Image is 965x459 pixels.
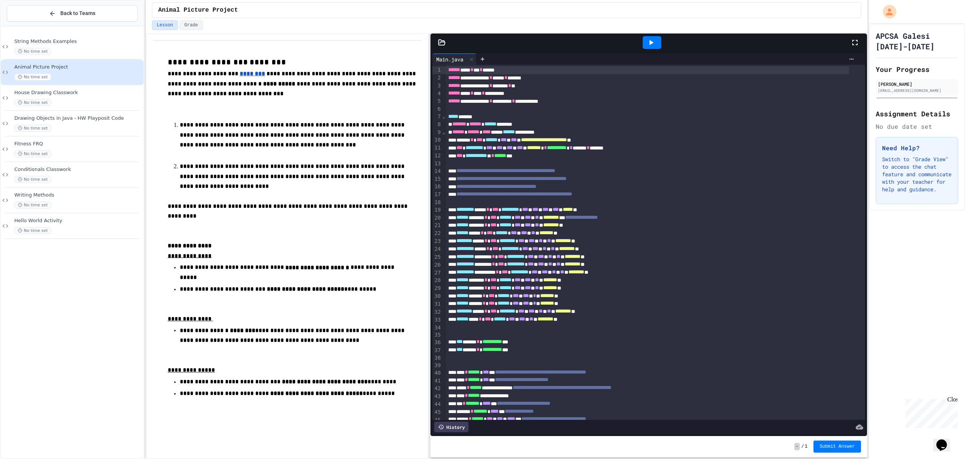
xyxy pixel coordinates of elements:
[14,192,142,198] span: Writing Methods
[432,362,442,369] div: 39
[876,64,958,75] h2: Your Progress
[14,166,142,173] span: Conditionals Classwork
[432,331,442,339] div: 35
[158,6,238,15] span: Animal Picture Project
[432,152,442,160] div: 12
[882,143,952,152] h3: Need Help?
[432,308,442,316] div: 32
[60,9,95,17] span: Back to Teams
[876,108,958,119] h2: Assignment Details
[432,82,442,90] div: 3
[442,113,446,119] span: Fold line
[902,396,957,428] iframe: chat widget
[875,3,898,20] div: My Account
[432,293,442,300] div: 30
[432,401,442,409] div: 44
[14,150,51,157] span: No time set
[14,227,51,234] span: No time set
[152,20,178,30] button: Lesson
[14,99,51,106] span: No time set
[179,20,203,30] button: Grade
[876,122,958,131] div: No due date set
[14,64,142,70] span: Animal Picture Project
[14,176,51,183] span: No time set
[432,214,442,222] div: 20
[805,444,807,450] span: 1
[14,115,142,122] span: Drawing Objects in Java - HW Playposit Code
[432,160,442,168] div: 13
[432,385,442,393] div: 42
[14,48,51,55] span: No time set
[432,324,442,332] div: 34
[801,444,804,450] span: /
[432,339,442,347] div: 36
[432,183,442,191] div: 16
[432,222,442,230] div: 21
[432,121,442,129] div: 8
[432,354,442,362] div: 38
[432,377,442,385] div: 41
[432,238,442,246] div: 23
[432,129,442,137] div: 9
[794,443,800,450] span: -
[432,393,442,401] div: 43
[432,277,442,285] div: 28
[432,53,476,65] div: Main.java
[432,261,442,269] div: 26
[14,73,51,81] span: No time set
[432,230,442,238] div: 22
[432,168,442,175] div: 14
[7,5,138,21] button: Back to Teams
[432,66,442,74] div: 1
[432,98,442,105] div: 5
[432,246,442,253] div: 24
[14,90,142,96] span: House Drawing Classwork
[432,199,442,206] div: 18
[432,144,442,152] div: 11
[3,3,52,48] div: Chat with us now!Close
[819,444,855,450] span: Submit Answer
[14,125,51,132] span: No time set
[432,253,442,261] div: 25
[432,206,442,214] div: 19
[432,136,442,144] div: 10
[432,105,442,113] div: 6
[432,300,442,308] div: 31
[432,316,442,324] div: 33
[432,347,442,355] div: 37
[813,441,861,453] button: Submit Answer
[432,113,442,121] div: 7
[434,422,469,432] div: History
[432,416,442,424] div: 46
[442,129,446,135] span: Fold line
[14,141,142,147] span: Fitness FRQ
[14,218,142,224] span: Hello World Activity
[432,191,442,199] div: 17
[432,409,442,416] div: 45
[432,369,442,377] div: 40
[14,38,142,45] span: String Methods Examples
[432,74,442,82] div: 2
[878,81,956,87] div: [PERSON_NAME]
[432,175,442,183] div: 15
[878,88,956,93] div: [EMAIL_ADDRESS][DOMAIN_NAME]
[14,201,51,209] span: No time set
[432,269,442,277] div: 27
[432,55,467,63] div: Main.java
[432,90,442,98] div: 4
[432,285,442,293] div: 29
[933,429,957,451] iframe: chat widget
[882,156,952,193] p: Switch to "Grade View" to access the chat feature and communicate with your teacher for help and ...
[876,30,958,52] h1: APCSA Galesi [DATE]-[DATE]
